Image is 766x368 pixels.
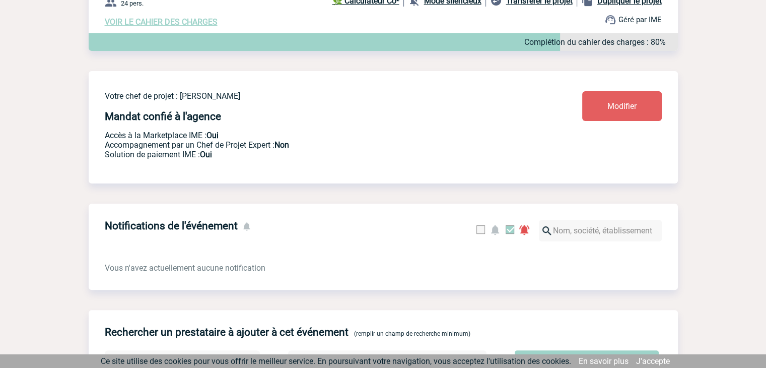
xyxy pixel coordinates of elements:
a: VOIR LE CAHIER DES CHARGES [105,17,218,27]
p: Prestation payante [105,140,523,150]
b: Oui [200,150,212,159]
p: Conformité aux process achat client, Prise en charge de la facturation, Mutualisation de plusieur... [105,150,523,159]
b: Oui [206,131,219,140]
a: En savoir plus [579,356,629,366]
h4: Rechercher un prestataire à ajouter à cet événement [105,326,349,338]
b: Non [274,140,289,150]
img: support.png [604,14,616,26]
span: Géré par IME [618,15,662,24]
span: Ce site utilise des cookies pour vous offrir le meilleur service. En poursuivant votre navigation... [101,356,571,366]
h4: Notifications de l'événement [105,220,238,232]
a: J'accepte [636,356,670,366]
span: Modifier [607,101,637,111]
p: Accès à la Marketplace IME : [105,131,523,140]
span: (remplir un champ de recherche minimum) [354,330,470,337]
span: Vous n'avez actuellement aucune notification [105,263,265,273]
p: Votre chef de projet : [PERSON_NAME] [105,91,523,101]
h4: Mandat confié à l'agence [105,110,221,122]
